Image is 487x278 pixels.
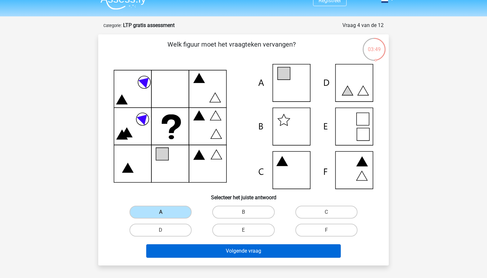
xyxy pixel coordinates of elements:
label: C [295,206,358,219]
h6: Selecteer het juiste antwoord [109,189,378,201]
label: D [129,224,192,237]
button: Volgende vraag [146,244,341,258]
label: F [295,224,358,237]
label: A [129,206,192,219]
div: Vraag 4 van de 12 [342,22,384,29]
small: Categorie: [103,23,122,28]
strong: LTP gratis assessment [123,22,175,28]
label: E [212,224,274,237]
p: Welk figuur moet het vraagteken vervangen? [109,40,354,59]
label: B [212,206,274,219]
div: 03:49 [362,37,386,53]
